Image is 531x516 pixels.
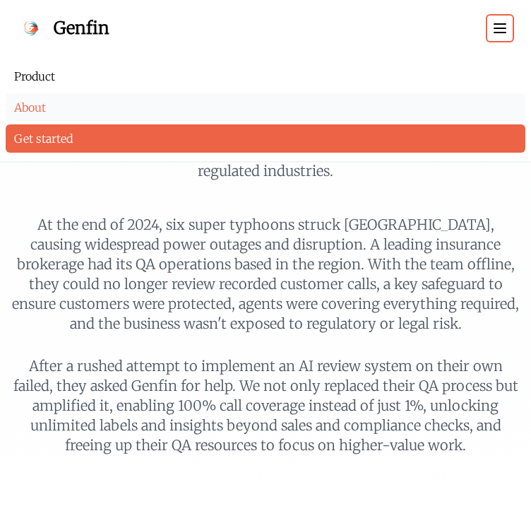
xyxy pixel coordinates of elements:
[6,124,525,153] a: Get started
[11,215,520,334] p: At the end of 2024, six super typhoons struck [GEOGRAPHIC_DATA], causing widespread power outages...
[54,17,109,40] span: Genfin
[6,62,525,90] a: Product
[6,93,525,122] a: About
[11,356,520,455] p: After a rushed attempt to implement an AI review system on their own failed, they asked Genfin fo...
[17,14,109,42] a: Genfin
[17,14,45,42] img: Genfin Logo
